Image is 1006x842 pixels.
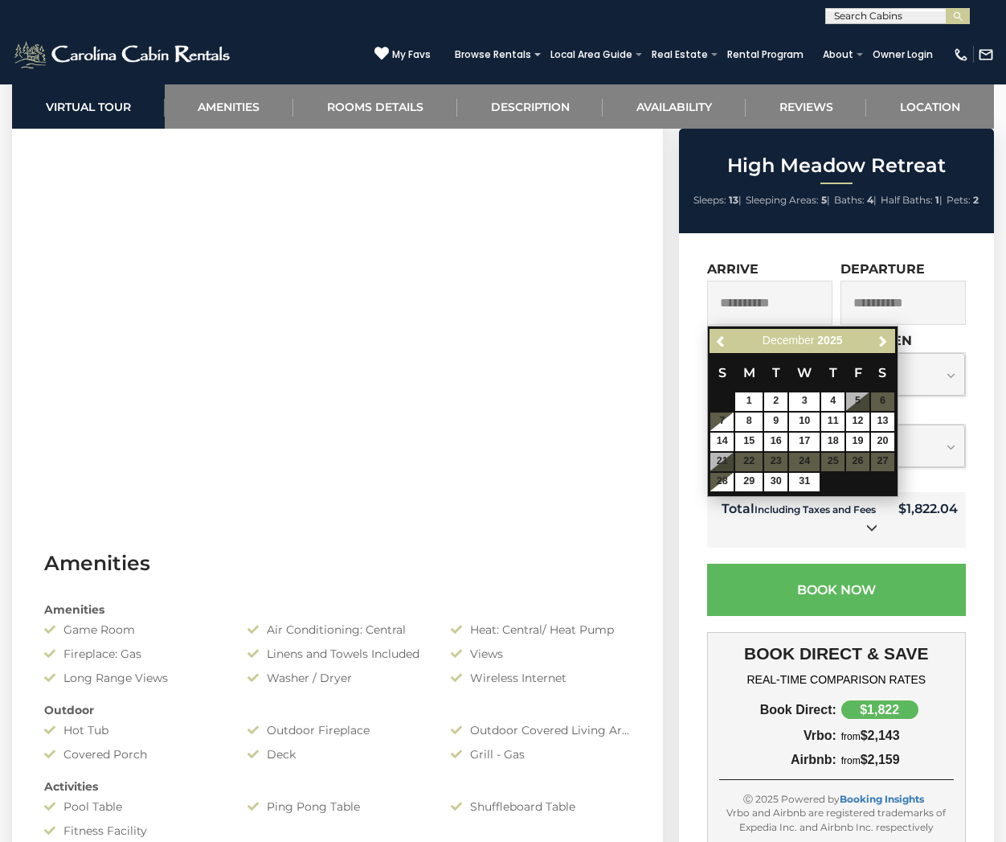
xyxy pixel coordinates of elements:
[707,261,759,277] label: Arrive
[707,564,966,616] button: Book Now
[719,753,836,767] div: Airbnb:
[797,365,812,380] span: Wednesday
[32,778,643,795] div: Activities
[789,392,820,411] a: 3
[710,413,734,431] a: 7
[877,335,889,347] span: Next
[439,646,642,662] div: Views
[392,47,431,62] span: My Favs
[12,39,235,71] img: White-1-2.png
[719,644,954,663] h3: BOOK DIRECT & SAVE
[719,792,954,806] div: Ⓒ 2025 Powered by
[821,433,844,451] a: 18
[871,433,894,451] a: 20
[693,194,726,206] span: Sleeps:
[32,602,643,618] div: Amenities
[881,194,933,206] span: Half Baths:
[719,806,954,833] div: Vrbo and Airbnb are registered trademarks of Expedia Inc. and Airbnb Inc. respectively
[890,492,966,548] td: $1,822.04
[840,261,925,277] label: Departure
[953,47,969,63] img: phone-regular-white.png
[854,365,862,380] span: Friday
[447,43,539,66] a: Browse Rentals
[865,43,941,66] a: Owner Login
[836,753,954,767] div: $2,159
[772,365,780,380] span: Tuesday
[719,703,836,717] div: Book Direct:
[871,413,894,431] a: 13
[374,46,431,63] a: My Favs
[821,413,844,431] a: 11
[764,413,787,431] a: 9
[707,492,890,548] td: Total
[973,194,979,206] strong: 2
[834,194,865,206] span: Baths:
[873,331,894,351] a: Next
[439,746,642,762] div: Grill - Gas
[235,670,439,686] div: Washer / Dryer
[235,622,439,638] div: Air Conditioning: Central
[878,365,886,380] span: Saturday
[763,334,815,347] span: December
[542,43,640,66] a: Local Area Guide
[293,84,457,129] a: Rooms Details
[710,473,734,491] a: 28
[978,47,994,63] img: mail-regular-white.png
[834,190,877,211] li: |
[715,335,728,347] span: Previous
[881,190,943,211] li: |
[683,155,990,176] h2: High Meadow Retreat
[867,194,873,206] strong: 4
[947,194,971,206] span: Pets:
[439,670,642,686] div: Wireless Internet
[644,43,716,66] a: Real Estate
[44,549,631,577] h3: Amenities
[12,84,165,129] a: Virtual Tour
[846,433,869,451] a: 19
[841,700,918,719] div: $1,822
[439,622,642,638] div: Heat: Central/ Heat Pump
[719,729,836,743] div: Vrbo:
[439,722,642,738] div: Outdoor Covered Living Area/Screened Porch
[821,392,844,411] a: 4
[32,746,235,762] div: Covered Porch
[841,731,861,742] span: from
[235,746,439,762] div: Deck
[829,365,837,380] span: Thursday
[746,190,830,211] li: |
[836,729,954,743] div: $2,143
[866,84,994,129] a: Location
[729,194,738,206] strong: 13
[935,194,939,206] strong: 1
[32,799,235,815] div: Pool Table
[841,755,861,766] span: from
[817,334,842,347] span: 2025
[746,84,867,129] a: Reviews
[764,433,787,451] a: 16
[693,190,742,211] li: |
[439,799,642,815] div: Shuffleboard Table
[743,365,755,380] span: Monday
[32,646,235,662] div: Fireplace: Gas
[735,473,763,491] a: 29
[735,392,763,411] a: 1
[32,622,235,638] div: Game Room
[746,194,819,206] span: Sleeping Areas:
[840,793,924,805] a: Booking Insights
[789,433,820,451] a: 17
[32,670,235,686] div: Long Range Views
[165,84,294,129] a: Amenities
[754,503,876,515] small: Including Taxes and Fees
[235,799,439,815] div: Ping Pong Table
[32,823,235,839] div: Fitness Facility
[821,194,827,206] strong: 5
[710,433,734,451] a: 14
[735,433,763,451] a: 15
[846,413,869,431] a: 12
[235,646,439,662] div: Linens and Towels Included
[711,331,731,351] a: Previous
[764,473,787,491] a: 30
[457,84,603,129] a: Description
[32,702,643,718] div: Outdoor
[789,413,820,431] a: 10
